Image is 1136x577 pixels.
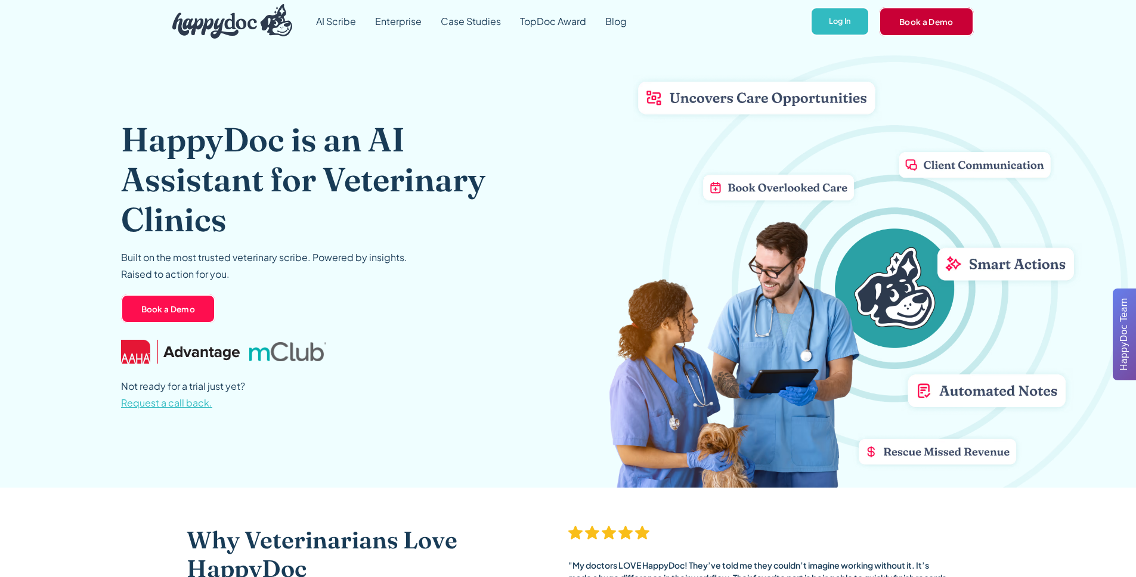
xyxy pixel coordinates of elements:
a: Book a Demo [879,7,974,36]
img: HappyDoc Logo: A happy dog with his ear up, listening. [172,4,293,39]
a: Log In [810,7,869,36]
a: home [163,1,293,42]
a: Book a Demo [121,294,216,323]
p: Not ready for a trial just yet? [121,378,245,411]
span: Request a call back. [121,396,212,409]
p: Built on the most trusted veterinary scribe. Powered by insights. Raised to action for you. [121,249,407,283]
img: AAHA Advantage logo [121,340,240,364]
img: mclub logo [249,342,326,361]
h1: HappyDoc is an AI Assistant for Veterinary Clinics [121,119,524,240]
